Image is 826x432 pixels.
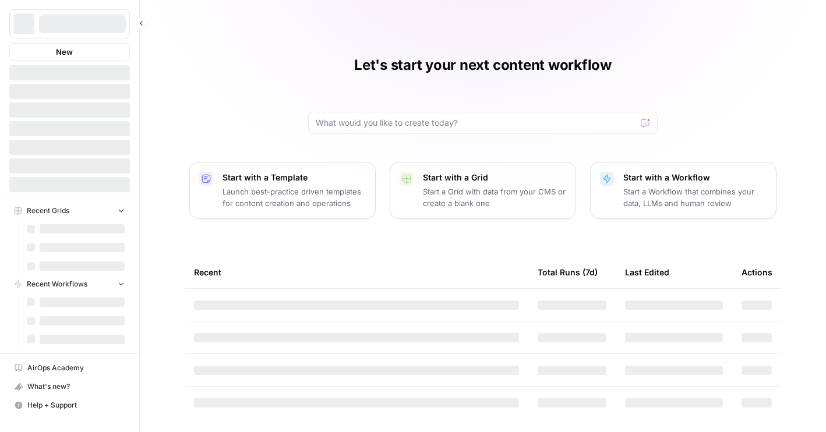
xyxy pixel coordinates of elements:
a: AirOps Academy [9,359,130,377]
p: Start with a Workflow [623,172,767,183]
span: Recent Grids [27,206,69,216]
span: Help + Support [27,400,125,410]
div: Recent [194,256,519,288]
button: Start with a WorkflowStart a Workflow that combines your data, LLMs and human review [590,162,776,219]
button: Recent Grids [9,202,130,219]
p: Launch best-practice driven templates for content creation and operations [223,186,366,209]
button: Start with a TemplateLaunch best-practice driven templates for content creation and operations [189,162,376,219]
button: Recent Workflows [9,275,130,293]
div: Total Runs (7d) [538,256,598,288]
span: New [56,46,73,58]
span: Recent Workflows [27,279,87,289]
input: What would you like to create today? [316,117,636,129]
div: What's new? [10,378,129,395]
button: Help + Support [9,396,130,415]
p: Start a Grid with data from your CMS or create a blank one [423,186,566,209]
span: AirOps Academy [27,363,125,373]
p: Start with a Grid [423,172,566,183]
p: Start with a Template [223,172,366,183]
button: What's new? [9,377,130,396]
div: Actions [742,256,772,288]
button: Start with a GridStart a Grid with data from your CMS or create a blank one [390,162,576,219]
h1: Let's start your next content workflow [354,56,612,75]
div: Last Edited [625,256,669,288]
button: New [9,43,130,61]
p: Start a Workflow that combines your data, LLMs and human review [623,186,767,209]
